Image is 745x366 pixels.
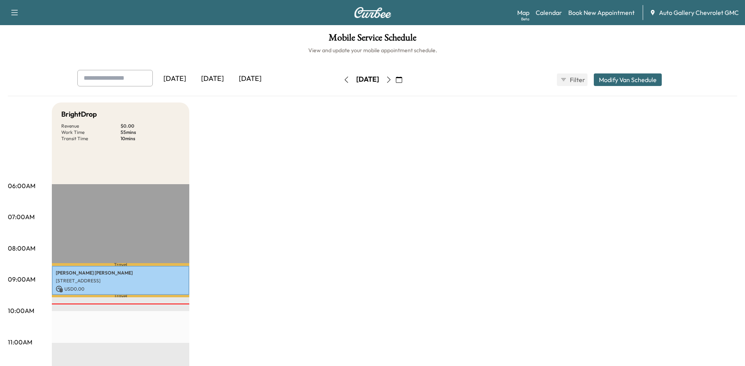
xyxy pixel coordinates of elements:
p: 55 mins [121,129,180,135]
p: 11:00AM [8,337,32,347]
div: Beta [521,16,529,22]
h1: Mobile Service Schedule [8,33,737,46]
a: Book New Appointment [568,8,635,17]
h6: View and update your mobile appointment schedule. [8,46,737,54]
p: 09:00AM [8,274,35,284]
div: [DATE] [156,70,194,88]
h5: BrightDrop [61,109,97,120]
p: 08:00AM [8,243,35,253]
div: [DATE] [356,75,379,84]
span: Auto Gallery Chevrolet GMC [659,8,739,17]
p: 10:00AM [8,306,34,315]
button: Filter [557,73,588,86]
a: Calendar [536,8,562,17]
p: Transit Time [61,135,121,142]
p: 8:35 am - 9:30 am [56,294,185,300]
div: [DATE] [194,70,231,88]
p: $ 0.00 [121,123,180,129]
a: MapBeta [517,8,529,17]
p: Revenue [61,123,121,129]
img: Curbee Logo [354,7,392,18]
p: 07:00AM [8,212,35,221]
span: Filter [570,75,584,84]
p: [STREET_ADDRESS] [56,278,185,284]
p: Travel [52,263,189,266]
p: Travel [52,295,189,297]
div: [DATE] [231,70,269,88]
p: 10 mins [121,135,180,142]
p: 06:00AM [8,181,35,190]
p: Work Time [61,129,121,135]
p: USD 0.00 [56,285,185,293]
button: Modify Van Schedule [594,73,662,86]
p: [PERSON_NAME] [PERSON_NAME] [56,270,185,276]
